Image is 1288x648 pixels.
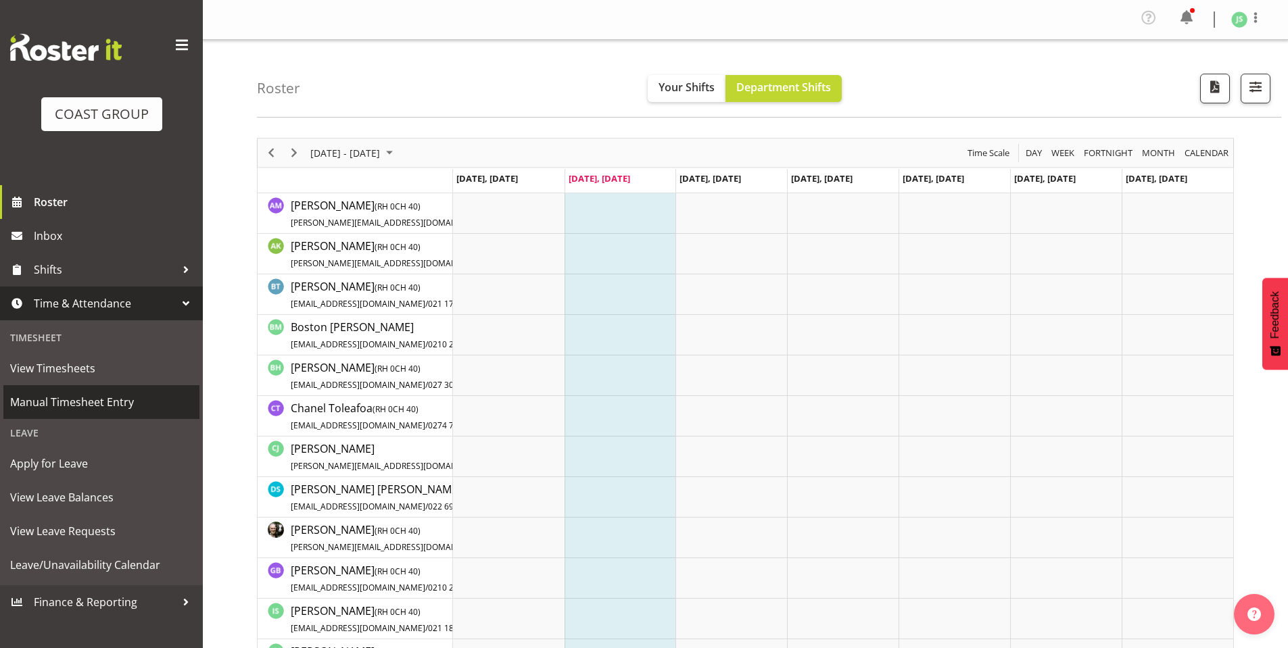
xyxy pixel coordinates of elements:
[10,34,122,61] img: Rosterit website logo
[1231,11,1247,28] img: john-sharpe1182.jpg
[260,139,283,167] div: Previous
[1082,145,1134,161] span: Fortnight
[291,278,479,311] a: [PERSON_NAME](RH 0CH 40)[EMAIL_ADDRESS][DOMAIN_NAME]/021 174 3407
[291,441,543,472] span: [PERSON_NAME]
[257,80,300,96] h4: Roster
[375,363,421,374] span: ( CH 40)
[791,172,853,184] span: [DATE], [DATE]
[10,358,193,378] span: View Timesheets
[3,447,199,480] a: Apply for Leave
[291,501,425,512] span: [EMAIL_ADDRESS][DOMAIN_NAME]
[291,563,484,594] span: [PERSON_NAME]
[3,324,199,351] div: Timesheet
[291,482,507,513] span: [PERSON_NAME] [PERSON_NAME]
[1183,145,1231,161] button: Month
[377,606,395,618] span: RH 0
[258,558,453,599] td: Gene Burton resource
[258,477,453,518] td: Darren Shiu Lun Lau resource
[309,145,381,161] span: [DATE] - [DATE]
[291,582,425,593] span: [EMAIL_ADDRESS][DOMAIN_NAME]
[291,279,479,310] span: [PERSON_NAME]
[428,420,479,431] span: 0274 748 935
[291,198,543,229] span: [PERSON_NAME]
[10,392,193,412] span: Manual Timesheet Entry
[34,259,176,280] span: Shifts
[34,592,176,612] span: Finance & Reporting
[1140,145,1178,161] button: Timeline Month
[1247,607,1261,621] img: help-xxl-2.png
[10,555,193,575] span: Leave/Unavailability Calendar
[903,172,964,184] span: [DATE], [DATE]
[425,622,428,634] span: /
[3,480,199,514] a: View Leave Balances
[1262,278,1288,370] button: Feedback - Show survey
[377,566,395,577] span: RH 0
[291,603,479,635] a: [PERSON_NAME](RH 0CH 40)[EMAIL_ADDRESS][DOMAIN_NAME]/021 185 9181
[291,522,538,553] span: [PERSON_NAME]
[377,525,395,537] span: RH 0
[1126,172,1187,184] span: [DATE], [DATE]
[291,257,489,269] span: [PERSON_NAME][EMAIL_ADDRESS][DOMAIN_NAME]
[428,501,479,512] span: 022 695 2670
[377,201,395,212] span: RH 0
[1269,291,1281,339] span: Feedback
[375,241,421,253] span: ( CH 40)
[425,298,428,309] span: /
[3,514,199,548] a: View Leave Requests
[291,541,489,553] span: [PERSON_NAME][EMAIL_ADDRESS][DOMAIN_NAME]
[291,320,484,351] span: Boston [PERSON_NAME]
[375,525,421,537] span: ( CH 40)
[375,566,421,577] span: ( CH 40)
[258,234,453,274] td: Angela Kerrigan resource
[258,274,453,315] td: Benjamin Thomas Geden resource
[1024,145,1045,161] button: Timeline Day
[262,145,281,161] button: Previous
[283,139,306,167] div: Next
[3,419,199,447] div: Leave
[659,80,715,95] span: Your Shifts
[291,522,538,554] a: [PERSON_NAME](RH 0CH 40)[PERSON_NAME][EMAIL_ADDRESS][DOMAIN_NAME]
[291,360,479,391] span: [PERSON_NAME]
[1241,74,1270,103] button: Filter Shifts
[1014,172,1076,184] span: [DATE], [DATE]
[291,238,538,270] a: [PERSON_NAME](RH 0CH 40)[PERSON_NAME][EMAIL_ADDRESS][DOMAIN_NAME]
[373,403,419,415] span: ( CH 40)
[258,518,453,558] td: Dayle Eathorne resource
[291,481,507,514] a: [PERSON_NAME] [PERSON_NAME][EMAIL_ADDRESS][DOMAIN_NAME]/022 695 2670
[425,582,428,593] span: /
[308,145,399,161] button: September 01 - 07, 2025
[291,441,543,473] a: [PERSON_NAME][PERSON_NAME][EMAIL_ADDRESS][DOMAIN_NAME]
[1082,145,1135,161] button: Fortnight
[285,145,304,161] button: Next
[377,363,395,374] span: RH 0
[258,437,453,477] td: Craig Jenkins resource
[569,172,630,184] span: [DATE], [DATE]
[291,460,489,472] span: [PERSON_NAME][EMAIL_ADDRESS][DOMAIN_NAME]
[456,172,518,184] span: [DATE], [DATE]
[1024,145,1043,161] span: Day
[1050,145,1076,161] span: Week
[375,201,421,212] span: ( CH 40)
[425,339,428,350] span: /
[375,606,421,618] span: ( CH 40)
[291,339,425,350] span: [EMAIL_ADDRESS][DOMAIN_NAME]
[425,379,428,391] span: /
[428,622,479,634] span: 021 185 9181
[3,351,199,385] a: View Timesheets
[291,379,425,391] span: [EMAIL_ADDRESS][DOMAIN_NAME]
[291,562,484,595] a: [PERSON_NAME](RH 0CH 40)[EMAIL_ADDRESS][DOMAIN_NAME]/0210 261 1155
[10,521,193,541] span: View Leave Requests
[10,453,193,474] span: Apply for Leave
[291,359,479,392] a: [PERSON_NAME](RH 0CH 40)[EMAIL_ADDRESS][DOMAIN_NAME]/027 309 9306
[258,193,453,234] td: Andrew McFadzean resource
[1200,74,1230,103] button: Download a PDF of the roster according to the set date range.
[428,379,479,391] span: 027 309 9306
[291,401,479,432] span: Chanel Toleafoa
[425,501,428,512] span: /
[258,599,453,639] td: Ian Simpson resource
[291,420,425,431] span: [EMAIL_ADDRESS][DOMAIN_NAME]
[291,239,538,270] span: [PERSON_NAME]
[965,145,1012,161] button: Time Scale
[1049,145,1077,161] button: Timeline Week
[291,622,425,634] span: [EMAIL_ADDRESS][DOMAIN_NAME]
